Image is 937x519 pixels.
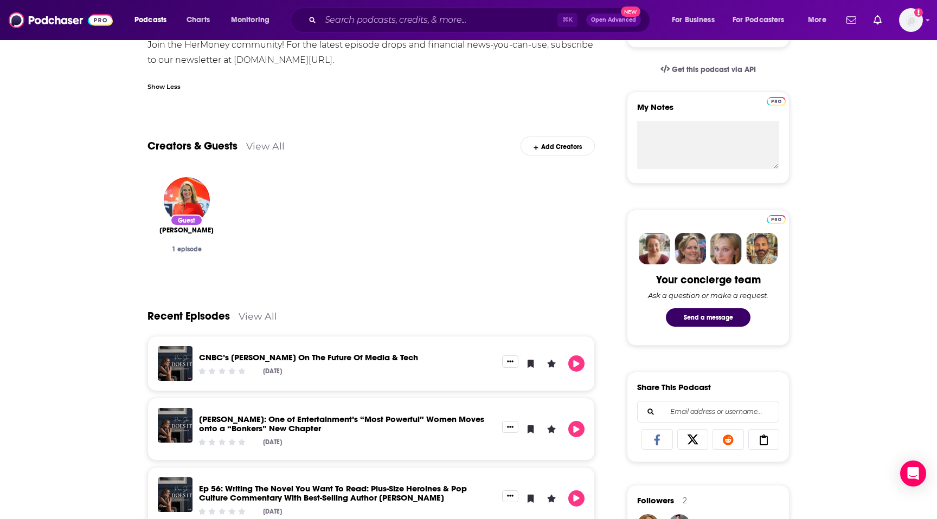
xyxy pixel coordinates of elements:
input: Search podcasts, credits, & more... [320,11,557,29]
a: Katty Kay [159,226,214,235]
label: My Notes [637,102,779,121]
a: Show notifications dropdown [869,11,886,29]
span: Get this podcast via API [672,65,756,74]
div: Community Rating: 0 out of 5 [197,507,247,515]
button: Show More Button [502,490,518,502]
span: Open Advanced [591,17,636,23]
span: Followers [637,495,674,505]
button: Leave a Rating [543,355,560,372]
a: Show notifications dropdown [842,11,861,29]
a: Pro website [767,95,786,106]
img: Katty Kay [164,177,210,223]
img: User Profile [899,8,923,32]
img: CNBC’s Julia Boorstin On The Future Of Media & Tech [158,346,192,381]
a: Charts [179,11,216,29]
svg: Add a profile image [914,8,923,17]
a: Pro website [767,213,786,224]
button: Play [568,421,585,437]
button: open menu [726,11,800,29]
a: Copy Link [748,429,780,450]
img: Podchaser Pro [767,215,786,224]
img: Barbara Profile [675,233,706,264]
div: [DATE] [263,438,282,446]
span: New [621,7,640,17]
a: View All [239,310,277,322]
div: Ask a question or make a request. [648,291,768,300]
img: Jon Profile [746,233,778,264]
div: Search followers [637,401,779,423]
button: Show profile menu [899,8,923,32]
span: More [808,12,826,28]
a: Get this podcast via API [652,56,765,83]
a: Bonnie Hammer: One of Entertainment’s “Most Powerful” Women Moves onto a “Bonkers” New Chapter [199,414,484,433]
img: Sydney Profile [639,233,670,264]
button: open menu [223,11,284,29]
a: View All [246,140,285,152]
a: Share on Reddit [713,429,744,450]
img: Jules Profile [710,233,742,264]
div: [DATE] [263,508,282,515]
button: Bookmark Episode [523,355,539,372]
button: Leave a Rating [543,421,560,437]
div: 1 episode [156,245,217,253]
span: Monitoring [231,12,269,28]
button: Open AdvancedNew [586,14,641,27]
button: open menu [800,11,840,29]
span: Podcasts [134,12,166,28]
div: [DATE] [263,367,282,375]
span: For Podcasters [733,12,785,28]
img: Bonnie Hammer: One of Entertainment’s “Most Powerful” Women Moves onto a “Bonkers” New Chapter [158,408,192,443]
div: Community Rating: 0 out of 5 [197,438,247,446]
button: Bookmark Episode [523,490,539,507]
a: Share on Facebook [641,429,673,450]
div: 2 [683,496,687,505]
button: Play [568,355,585,372]
button: Show More Button [502,421,518,433]
span: Logged in as carolinejames [899,8,923,32]
a: Creators & Guests [147,139,238,153]
button: open menu [664,11,728,29]
a: CNBC’s Julia Boorstin On The Future Of Media & Tech [199,352,418,362]
button: Send a message [666,308,750,327]
button: Bookmark Episode [523,421,539,437]
a: Ep 56: Writing The Novel You Want To Read: Plus-Size Heroines & Pop Culture Commentary With Best-... [199,483,467,503]
img: Ep 56: Writing The Novel You Want To Read: Plus-Size Heroines & Pop Culture Commentary With Best-... [158,477,192,512]
div: Add Creators [521,137,595,155]
div: Search podcasts, credits, & more... [301,8,660,33]
span: Charts [187,12,210,28]
a: Share on X/Twitter [677,429,709,450]
a: Recent Episodes [147,309,230,323]
div: Your concierge team [656,273,761,287]
button: open menu [127,11,181,29]
h3: Share This Podcast [637,382,711,392]
span: For Business [672,12,715,28]
button: Play [568,490,585,507]
button: Show More Button [502,355,518,367]
span: [PERSON_NAME] [159,226,214,235]
img: Podchaser - Follow, Share and Rate Podcasts [9,10,113,30]
span: ⌘ K [557,13,577,27]
input: Email address or username... [646,401,770,422]
div: Guest [170,215,203,226]
img: Podchaser Pro [767,97,786,106]
div: Open Intercom Messenger [900,460,926,486]
button: Leave a Rating [543,490,560,507]
div: Community Rating: 0 out of 5 [197,367,247,375]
